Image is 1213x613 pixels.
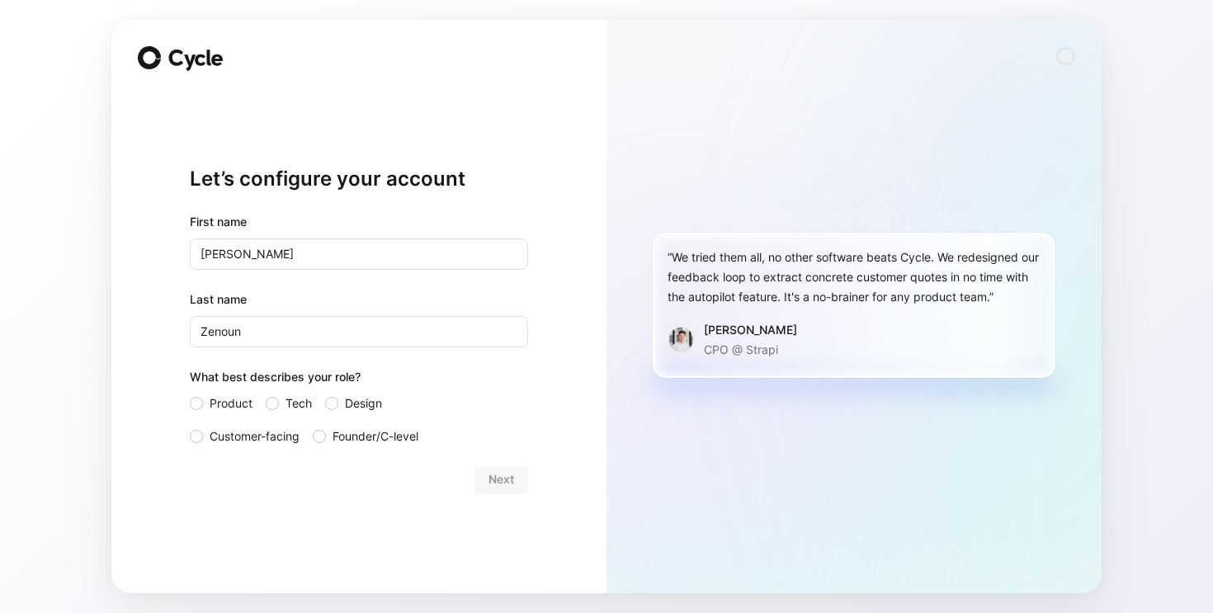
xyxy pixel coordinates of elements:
[286,394,312,413] span: Tech
[190,316,528,347] input: Doe
[190,238,528,270] input: John
[704,320,797,340] div: [PERSON_NAME]
[190,166,528,192] h1: Let’s configure your account
[210,394,253,413] span: Product
[704,340,797,360] p: CPO @ Strapi
[190,212,528,232] div: First name
[190,367,528,394] div: What best describes your role?
[190,290,528,309] label: Last name
[210,427,300,446] span: Customer-facing
[345,394,382,413] span: Design
[668,248,1041,307] div: “We tried them all, no other software beats Cycle. We redesigned our feedback loop to extract con...
[333,427,418,446] span: Founder/C-level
